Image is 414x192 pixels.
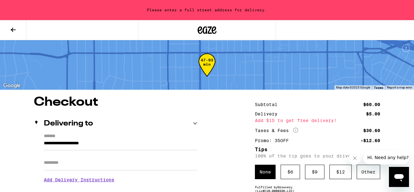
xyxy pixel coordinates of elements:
div: $ 12 [329,165,352,179]
img: Google [2,82,22,90]
div: -$12.60 [360,138,380,143]
div: Subtotal [255,102,282,107]
p: 100% of the tip goes to your driver [255,153,380,158]
h1: Checkout [34,96,197,109]
div: 47-93 min [199,58,215,82]
iframe: Message from company [364,151,409,164]
h5: Tips [255,147,380,152]
a: Open this area in Google Maps (opens a new window) [2,82,22,90]
div: Taxes & Fees [255,128,298,133]
h2: Delivering to [44,120,93,127]
a: Report a map error [387,86,412,89]
div: $60.00 [363,102,380,107]
div: $5.00 [366,112,380,116]
span: Map data ©2025 Google [336,86,370,89]
div: Add $15 to get free delivery! [255,118,380,123]
div: $30.60 [363,128,380,133]
div: Promo: 35OFF [255,138,293,143]
p: We'll contact you at [PHONE_NUMBER] when we arrive [44,187,197,192]
div: None [255,165,276,179]
h3: Add Delivery Instructions [44,173,197,187]
iframe: Button to launch messaging window [389,167,409,187]
div: $ 9 [305,165,324,179]
div: Other [357,165,380,179]
a: Terms [374,86,383,89]
div: $ 6 [281,165,300,179]
iframe: Close message [349,152,361,164]
div: Delivery [255,112,282,116]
